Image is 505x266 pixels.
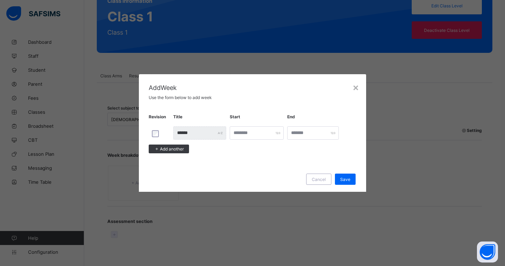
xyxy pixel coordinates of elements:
[160,146,184,152] span: Add another
[312,177,326,182] span: Cancel
[352,81,359,93] div: ×
[149,84,177,91] span: Add Week
[287,114,295,119] span: End
[149,114,166,119] span: Revision
[149,95,356,100] span: Use the form below to add week
[230,114,240,119] span: Start
[340,177,350,182] span: Save
[173,114,182,119] span: Title
[477,241,498,262] button: Open asap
